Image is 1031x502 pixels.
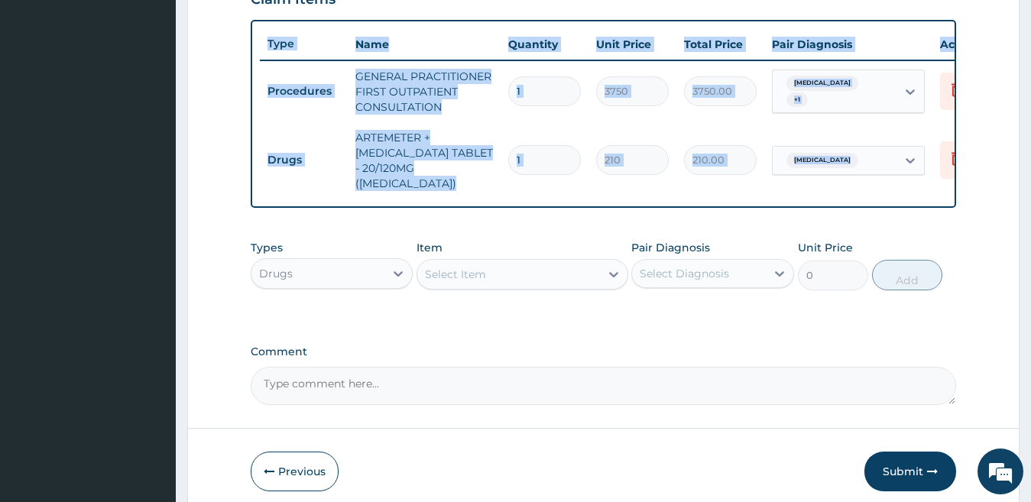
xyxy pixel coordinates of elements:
div: Select Diagnosis [640,266,729,281]
th: Pair Diagnosis [764,29,932,60]
th: Unit Price [588,29,676,60]
div: Chat with us now [79,86,257,105]
span: [MEDICAL_DATA] [786,76,858,91]
textarea: Type your message and hit 'Enter' [8,337,291,390]
button: Add [872,260,942,290]
img: d_794563401_company_1708531726252_794563401 [28,76,62,115]
span: We're online! [89,152,211,306]
label: Comment [251,345,957,358]
label: Unit Price [798,240,853,255]
td: ARTEMETER + [MEDICAL_DATA] TABLET - 20/120MG ([MEDICAL_DATA]) [348,122,501,199]
th: Quantity [501,29,588,60]
span: + 1 [786,92,808,108]
th: Actions [932,29,1009,60]
td: Drugs [260,146,348,174]
button: Previous [251,452,339,491]
div: Drugs [259,266,293,281]
div: Minimize live chat window [251,8,287,44]
th: Type [260,30,348,58]
td: GENERAL PRACTITIONER FIRST OUTPATIENT CONSULTATION [348,61,501,122]
div: Select Item [425,267,486,282]
label: Item [417,240,443,255]
td: Procedures [260,77,348,105]
span: [MEDICAL_DATA] [786,153,858,168]
th: Total Price [676,29,764,60]
label: Types [251,241,283,254]
label: Pair Diagnosis [631,240,710,255]
button: Submit [864,452,956,491]
th: Name [348,29,501,60]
